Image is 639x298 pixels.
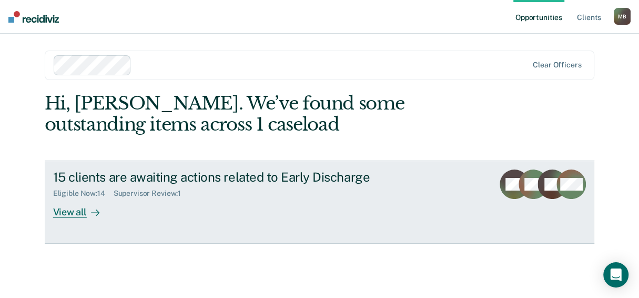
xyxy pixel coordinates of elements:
[53,170,422,185] div: 15 clients are awaiting actions related to Early Discharge
[533,61,581,69] div: Clear officers
[114,189,189,198] div: Supervisor Review : 1
[603,262,628,287] div: Open Intercom Messenger
[8,11,59,23] img: Recidiviz
[53,198,112,218] div: View all
[45,161,595,244] a: 15 clients are awaiting actions related to Early DischargeEligible Now:14Supervisor Review:1View all
[45,93,484,136] div: Hi, [PERSON_NAME]. We’ve found some outstanding items across 1 caseload
[53,189,114,198] div: Eligible Now : 14
[614,8,631,25] button: MB
[614,8,631,25] div: M B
